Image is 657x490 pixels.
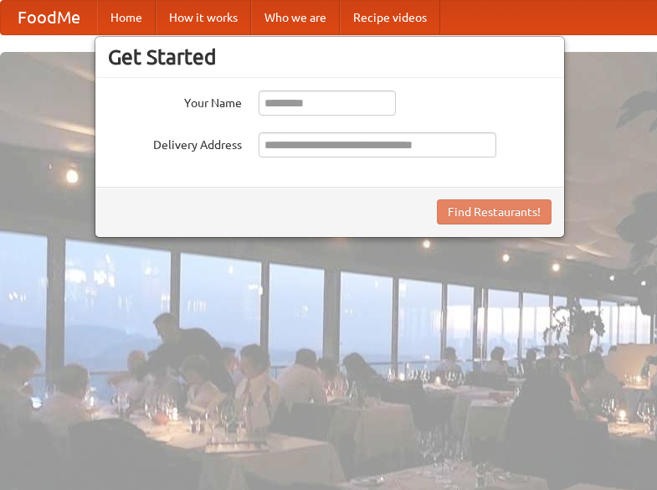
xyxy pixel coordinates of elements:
[340,1,440,34] a: Recipe videos
[108,90,242,111] label: Your Name
[437,199,552,224] button: Find Restaurants!
[108,44,552,70] h3: Get Started
[97,1,156,34] a: Home
[156,1,251,34] a: How it works
[251,1,340,34] a: Who we are
[108,132,242,153] label: Delivery Address
[1,1,97,34] a: FoodMe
